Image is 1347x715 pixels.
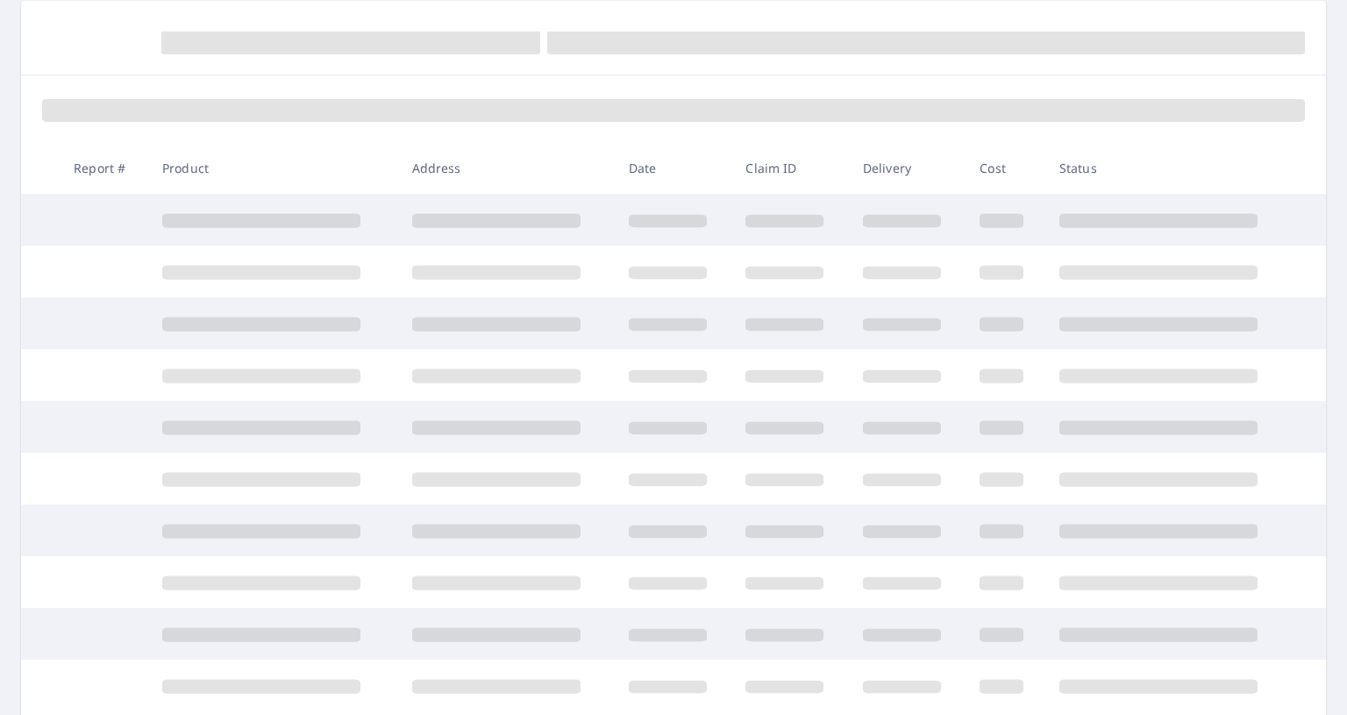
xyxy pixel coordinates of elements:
[849,142,966,194] th: Delivery
[398,142,615,194] th: Address
[1045,142,1295,194] th: Status
[615,142,731,194] th: Date
[966,142,1045,194] th: Cost
[148,142,398,194] th: Product
[731,142,848,194] th: Claim ID
[60,142,148,194] th: Report #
